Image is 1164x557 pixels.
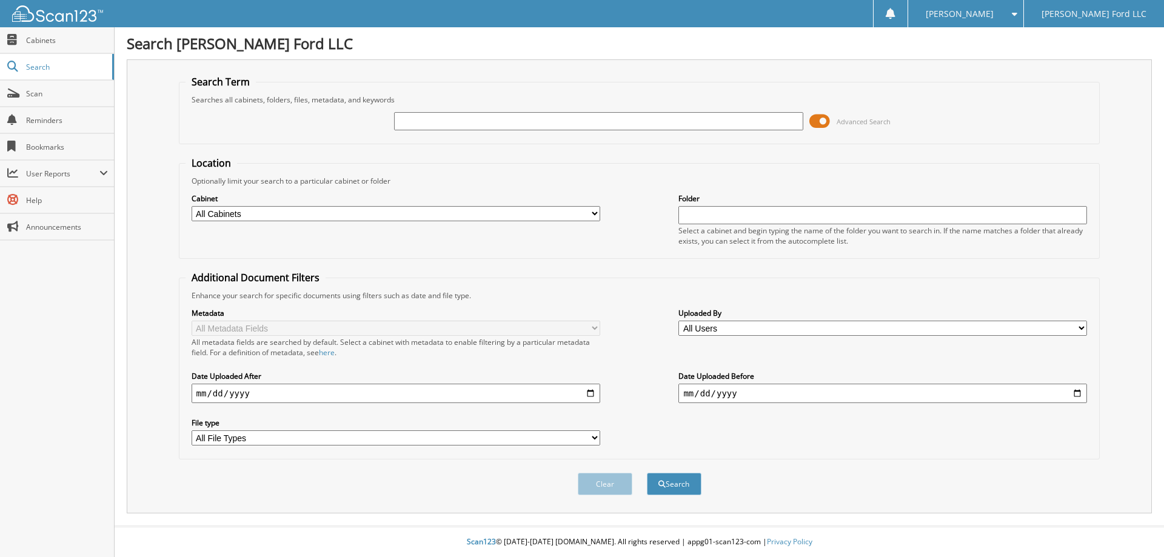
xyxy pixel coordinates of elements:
label: Date Uploaded Before [678,371,1087,381]
input: start [192,384,600,403]
label: Cabinet [192,193,600,204]
div: Optionally limit your search to a particular cabinet or folder [186,176,1094,186]
div: All metadata fields are searched by default. Select a cabinet with metadata to enable filtering b... [192,337,600,358]
a: Privacy Policy [767,536,812,547]
a: here [319,347,335,358]
h1: Search [PERSON_NAME] Ford LLC [127,33,1152,53]
span: Advanced Search [837,117,891,126]
legend: Location [186,156,237,170]
div: © [DATE]-[DATE] [DOMAIN_NAME]. All rights reserved | appg01-scan123-com | [115,527,1164,557]
span: Search [26,62,106,72]
label: Folder [678,193,1087,204]
img: scan123-logo-white.svg [12,5,103,22]
button: Clear [578,473,632,495]
span: Reminders [26,115,108,125]
span: [PERSON_NAME] Ford LLC [1042,10,1146,18]
button: Search [647,473,701,495]
span: Bookmarks [26,142,108,152]
span: User Reports [26,168,99,179]
input: end [678,384,1087,403]
span: Announcements [26,222,108,232]
span: Scan123 [467,536,496,547]
label: Metadata [192,308,600,318]
iframe: Chat Widget [1103,499,1164,557]
div: Enhance your search for specific documents using filters such as date and file type. [186,290,1094,301]
div: Searches all cabinets, folders, files, metadata, and keywords [186,95,1094,105]
legend: Additional Document Filters [186,271,326,284]
span: Help [26,195,108,205]
label: Date Uploaded After [192,371,600,381]
div: Select a cabinet and begin typing the name of the folder you want to search in. If the name match... [678,225,1087,246]
span: Scan [26,88,108,99]
span: [PERSON_NAME] [926,10,994,18]
span: Cabinets [26,35,108,45]
label: File type [192,418,600,428]
legend: Search Term [186,75,256,88]
label: Uploaded By [678,308,1087,318]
